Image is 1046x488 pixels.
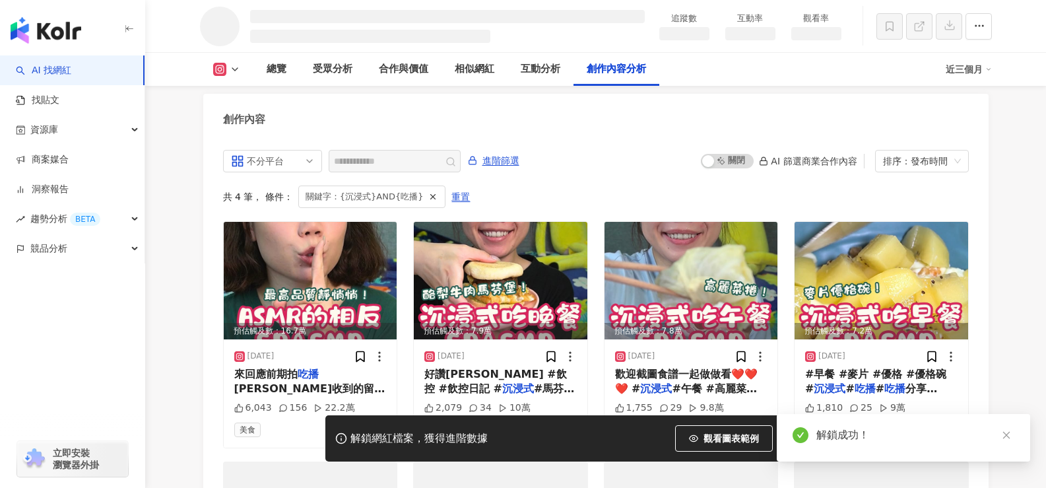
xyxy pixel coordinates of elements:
img: post-image [605,222,778,339]
div: 受眾分析 [313,61,352,77]
span: # [876,382,884,395]
span: 資源庫 [30,115,58,145]
div: 預估觸及數：16.7萬 [224,323,397,339]
div: 預估觸及數：7.8萬 [605,323,778,339]
div: post-image預估觸及數：7.8萬 [605,222,778,339]
div: 互動率 [725,12,775,25]
mark: 沉浸式 [814,382,845,395]
span: check-circle [793,427,808,443]
div: 6,043 [234,401,272,415]
div: post-image預估觸及數：7.2萬 [795,222,968,339]
div: [DATE] [247,351,275,362]
div: [DATE] [438,351,465,362]
div: 觀看率 [791,12,841,25]
div: 預估觸及數：7.2萬 [795,323,968,339]
span: 立即安裝 瀏覽器外掛 [53,447,99,471]
div: 9萬 [879,401,905,415]
a: 找貼文 [16,94,59,107]
div: 1,755 [615,401,653,415]
div: 總覽 [267,61,286,77]
button: 重置 [451,186,471,207]
div: 不分平台 [247,151,290,172]
div: 1,810 [805,401,843,415]
img: logo [11,17,81,44]
div: 創作內容分析 [587,61,646,77]
span: 趨勢分析 [30,204,100,234]
div: [DATE] [818,351,845,362]
img: post-image [414,222,587,339]
span: 重置 [451,187,470,208]
a: 商案媒合 [16,153,69,166]
div: 25 [849,401,872,415]
span: #午餐 #高麗菜捲 #lunch [615,382,757,409]
div: 156 [278,401,308,415]
div: [DATE] [628,351,655,362]
span: 好讚[PERSON_NAME] #飲控 #飲控日記 # [424,368,567,395]
img: chrome extension [21,448,47,470]
mark: 吃播 [884,382,905,395]
div: 合作與價值 [379,61,428,77]
div: 共 4 筆 ， 條件： [223,186,969,208]
div: 34 [469,401,492,415]
span: 進階篩選 [482,151,519,172]
span: [PERSON_NAME]收到的留言‼️ 拍了一個「不ASMR的 [234,382,385,409]
span: # [845,382,854,395]
img: post-image [224,222,397,339]
div: 22.2萬 [313,401,354,415]
button: 進階篩選 [467,150,520,171]
span: close [1002,431,1011,440]
div: 相似網紅 [455,61,494,77]
div: 創作內容 [223,112,265,127]
mark: 吃播 [298,368,319,380]
div: 互動分析 [521,61,560,77]
div: 追蹤數 [659,12,709,25]
div: 2,079 [424,401,462,415]
span: 關鍵字：{沉浸式}AND{吃播} [306,190,424,204]
mark: 沉浸式 [640,382,672,395]
div: 預估觸及數：7.9萬 [414,323,587,339]
div: post-image預估觸及數：7.9萬 [414,222,587,339]
div: 29 [659,401,682,415]
div: 10萬 [498,401,531,415]
mark: 沉浸式 [502,382,534,395]
div: 近三個月 [946,59,992,80]
span: 歡迎截圖食譜一起做做看❤️❤️❤️ # [615,368,758,395]
span: 來回應前期拍 [234,368,298,380]
a: 洞察報告 [16,183,69,196]
div: 9.8萬 [688,401,723,415]
div: 解鎖成功！ [816,427,1014,443]
span: #早餐 #麥片 #優格 #優格碗 # [805,368,946,395]
div: AI 篩選商業合作內容 [759,156,857,166]
div: 排序：發布時間 [883,151,949,172]
div: 解鎖網紅檔案，獲得進階數據 [350,432,488,446]
span: rise [16,215,25,224]
img: post-image [795,222,968,339]
a: searchAI 找網紅 [16,64,71,77]
span: 競品分析 [30,234,67,263]
mark: 吃播 [855,382,876,395]
div: BETA [70,213,100,226]
div: post-image預估觸及數：16.7萬 [224,222,397,339]
span: 觀看圖表範例 [703,433,759,444]
a: chrome extension立即安裝 瀏覽器外掛 [17,441,128,477]
button: 觀看圖表範例 [675,425,773,452]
